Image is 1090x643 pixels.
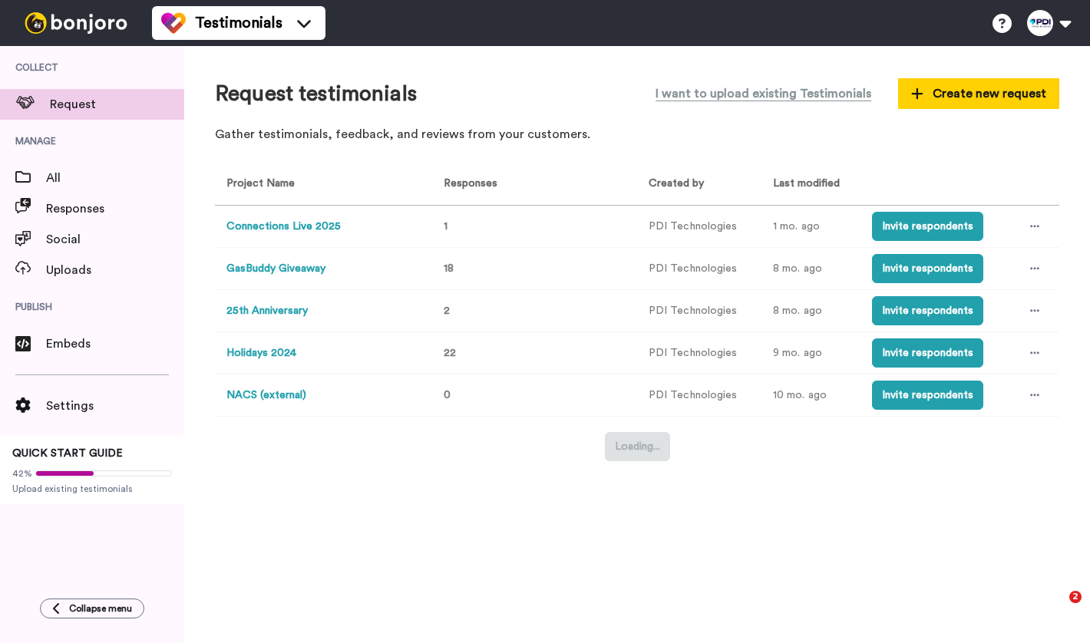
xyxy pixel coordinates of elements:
[50,95,184,114] span: Request
[444,390,451,401] span: 0
[226,219,341,235] button: Connections Live 2025
[872,254,983,283] button: Invite respondents
[872,296,983,325] button: Invite respondents
[46,230,184,249] span: Social
[872,212,983,241] button: Invite respondents
[215,82,417,106] h1: Request testimonials
[1069,591,1082,603] span: 2
[898,78,1059,109] button: Create new request
[656,84,871,103] span: I want to upload existing Testimonials
[444,263,454,274] span: 18
[872,338,983,368] button: Invite respondents
[12,467,32,480] span: 42%
[761,332,860,374] td: 9 mo. ago
[46,335,184,353] span: Embeds
[761,290,860,332] td: 8 mo. ago
[226,303,308,319] button: 25th Anniversary
[911,84,1046,103] span: Create new request
[18,12,134,34] img: bj-logo-header-white.svg
[46,199,184,218] span: Responses
[444,348,456,358] span: 22
[872,381,983,410] button: Invite respondents
[644,77,883,110] button: I want to upload existing Testimonials
[12,483,172,495] span: Upload existing testimonials
[637,248,761,290] td: PDI Technologies
[637,332,761,374] td: PDI Technologies
[444,221,448,232] span: 1
[215,163,426,206] th: Project Name
[195,12,282,34] span: Testimonials
[161,11,186,35] img: tm-color.svg
[637,374,761,417] td: PDI Technologies
[761,248,860,290] td: 8 mo. ago
[1038,591,1075,628] iframe: Intercom live chat
[438,178,497,189] span: Responses
[637,290,761,332] td: PDI Technologies
[12,448,123,459] span: QUICK START GUIDE
[637,163,761,206] th: Created by
[444,305,450,316] span: 2
[215,126,1059,143] p: Gather testimonials, feedback, and reviews from your customers.
[605,432,670,461] button: Loading...
[226,387,306,404] button: NACS (external)
[46,169,184,187] span: All
[40,598,144,618] button: Collapse menu
[69,602,132,615] span: Collapse menu
[46,397,184,415] span: Settings
[761,206,860,248] td: 1 mo. ago
[226,261,325,277] button: GasBuddy Giveaway
[761,163,860,206] th: Last modified
[226,345,296,361] button: Holidays 2024
[46,261,184,279] span: Uploads
[761,374,860,417] td: 10 mo. ago
[637,206,761,248] td: PDI Technologies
